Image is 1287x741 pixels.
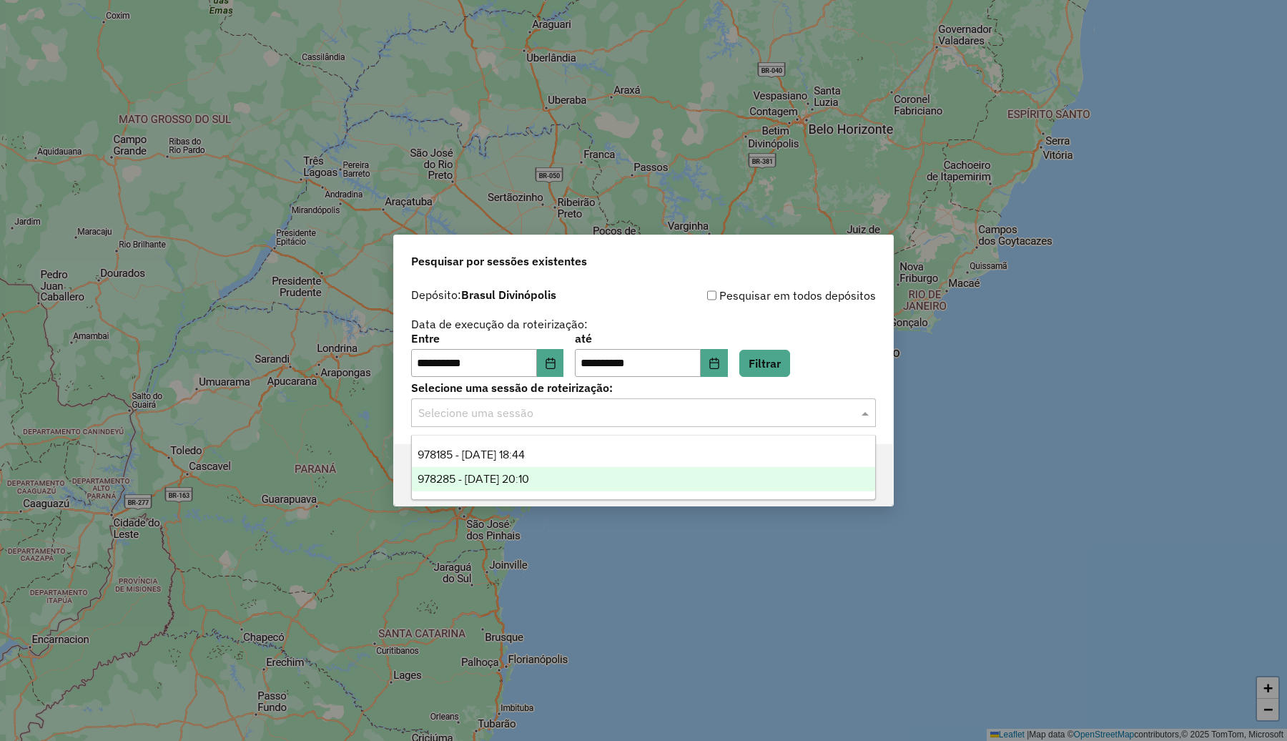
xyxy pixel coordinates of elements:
[461,288,556,302] strong: Brasul Divinópolis
[411,435,876,500] ng-dropdown-panel: Options list
[411,315,588,333] label: Data de execução da roteirização:
[537,349,564,378] button: Choose Date
[411,286,556,303] label: Depósito:
[739,350,790,377] button: Filtrar
[411,379,876,396] label: Selecione uma sessão de roteirização:
[643,287,876,304] div: Pesquisar em todos depósitos
[411,330,563,347] label: Entre
[418,448,525,461] span: 978185 - [DATE] 18:44
[418,473,529,485] span: 978285 - [DATE] 20:10
[701,349,728,378] button: Choose Date
[575,330,727,347] label: até
[411,252,587,270] span: Pesquisar por sessões existentes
